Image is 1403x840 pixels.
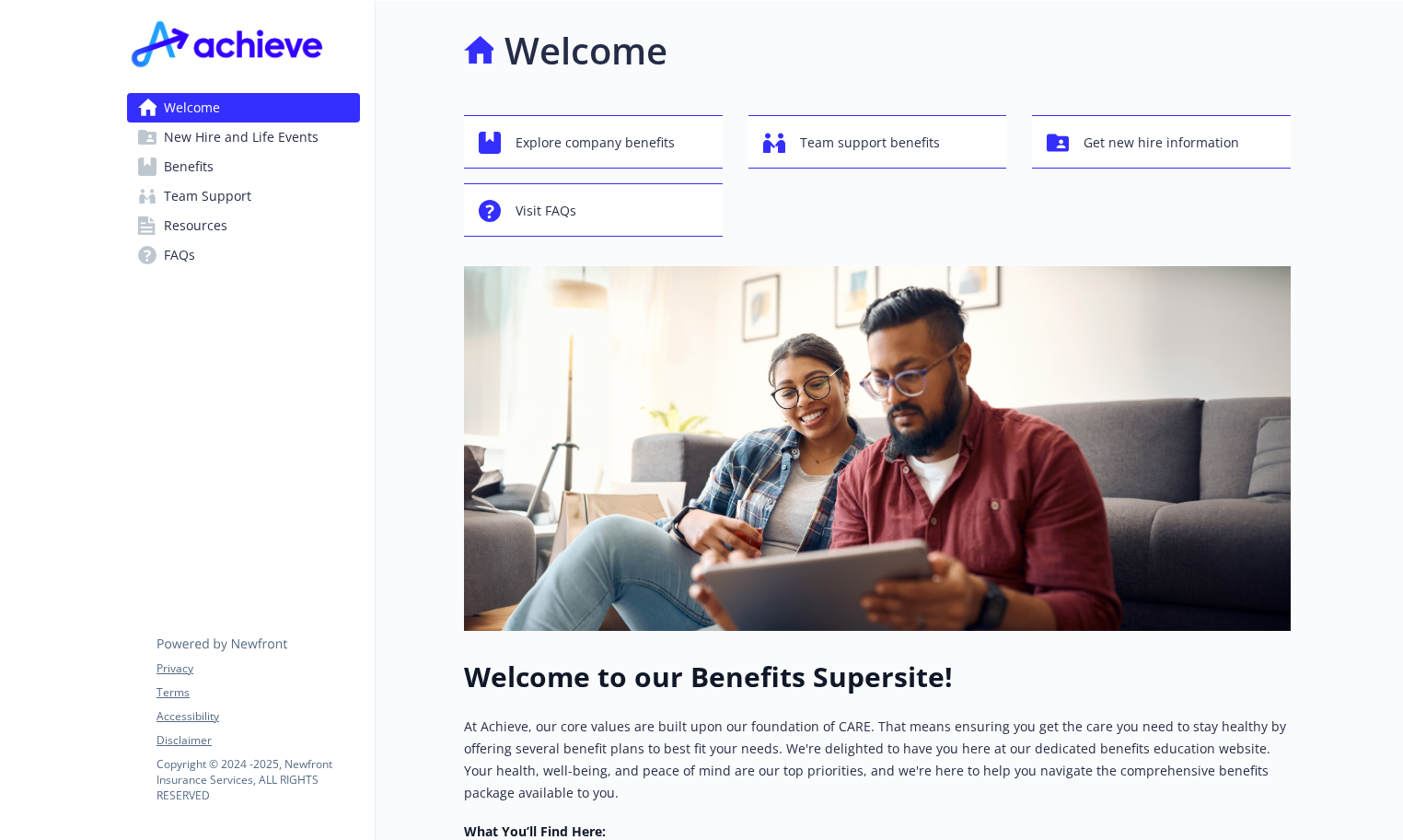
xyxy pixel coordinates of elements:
[1032,115,1291,169] button: Get new hire information
[164,152,214,181] span: Benefits
[464,716,1291,804] p: At Achieve, our core values are built upon our foundation of CARE. That means ensuring you get th...
[127,240,360,270] a: FAQs
[157,684,359,701] a: Terms
[504,23,667,78] h1: Welcome
[164,211,227,240] span: Resources
[516,193,576,228] span: Visit FAQs
[164,93,220,122] span: Welcome
[127,211,360,240] a: Resources
[464,266,1291,631] img: overview page banner
[464,183,723,237] button: Visit FAQs
[1084,125,1239,160] span: Get new hire information
[516,125,675,160] span: Explore company benefits
[164,122,319,152] span: New Hire and Life Events
[748,115,1007,169] button: Team support benefits
[127,93,360,122] a: Welcome
[157,708,359,725] a: Accessibility
[157,660,359,677] a: Privacy
[127,122,360,152] a: New Hire and Life Events
[800,125,940,160] span: Team support benefits
[164,240,195,270] span: FAQs
[164,181,251,211] span: Team Support
[127,152,360,181] a: Benefits
[464,660,1291,694] h1: Welcome to our Benefits Supersite!
[127,181,360,211] a: Team Support
[464,115,723,169] button: Explore company benefits
[157,756,359,803] p: Copyright © 2024 - 2025 , Newfront Insurance Services, ALL RIGHTS RESERVED
[464,822,606,840] strong: What You’ll Find Here:
[157,732,359,749] a: Disclaimer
